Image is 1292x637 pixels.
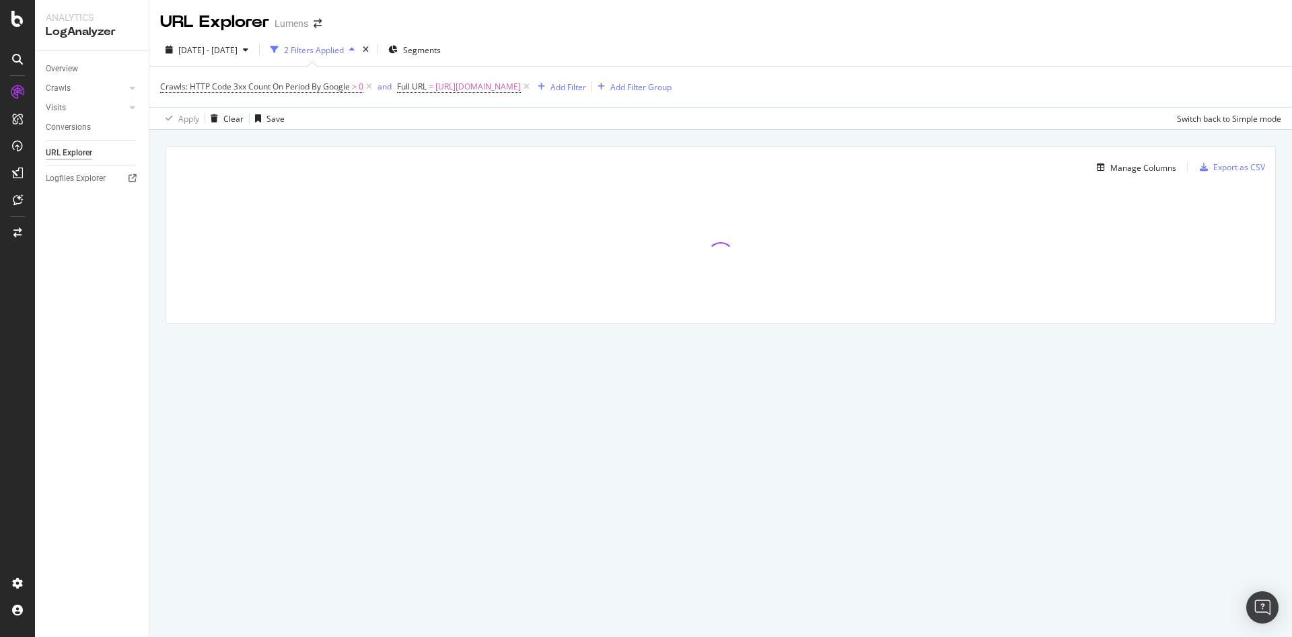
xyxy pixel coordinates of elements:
[1194,157,1265,178] button: Export as CSV
[46,24,138,40] div: LogAnalyzer
[46,172,106,186] div: Logfiles Explorer
[1110,162,1176,174] div: Manage Columns
[223,113,244,124] div: Clear
[275,17,308,30] div: Lumens
[397,81,427,92] span: Full URL
[266,113,285,124] div: Save
[46,62,139,76] a: Overview
[532,79,586,95] button: Add Filter
[46,101,126,115] a: Visits
[592,79,672,95] button: Add Filter Group
[403,44,441,56] span: Segments
[314,19,322,28] div: arrow-right-arrow-left
[1091,159,1176,176] button: Manage Columns
[46,172,139,186] a: Logfiles Explorer
[429,81,433,92] span: =
[160,81,350,92] span: Crawls: HTTP Code 3xx Count On Period By Google
[1246,591,1279,624] div: Open Intercom Messenger
[284,44,344,56] div: 2 Filters Applied
[378,80,392,93] button: and
[250,108,285,129] button: Save
[378,81,392,92] div: and
[46,146,139,160] a: URL Explorer
[435,77,521,96] span: [URL][DOMAIN_NAME]
[1177,113,1281,124] div: Switch back to Simple mode
[46,120,91,135] div: Conversions
[610,81,672,93] div: Add Filter Group
[46,81,126,96] a: Crawls
[205,108,244,129] button: Clear
[46,81,71,96] div: Crawls
[178,113,199,124] div: Apply
[46,11,138,24] div: Analytics
[46,62,78,76] div: Overview
[550,81,586,93] div: Add Filter
[360,43,371,57] div: times
[1172,108,1281,129] button: Switch back to Simple mode
[46,101,66,115] div: Visits
[160,39,254,61] button: [DATE] - [DATE]
[46,146,92,160] div: URL Explorer
[178,44,238,56] span: [DATE] - [DATE]
[359,77,363,96] span: 0
[352,81,357,92] span: >
[383,39,446,61] button: Segments
[160,11,269,34] div: URL Explorer
[1213,161,1265,173] div: Export as CSV
[160,108,199,129] button: Apply
[46,120,139,135] a: Conversions
[265,39,360,61] button: 2 Filters Applied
